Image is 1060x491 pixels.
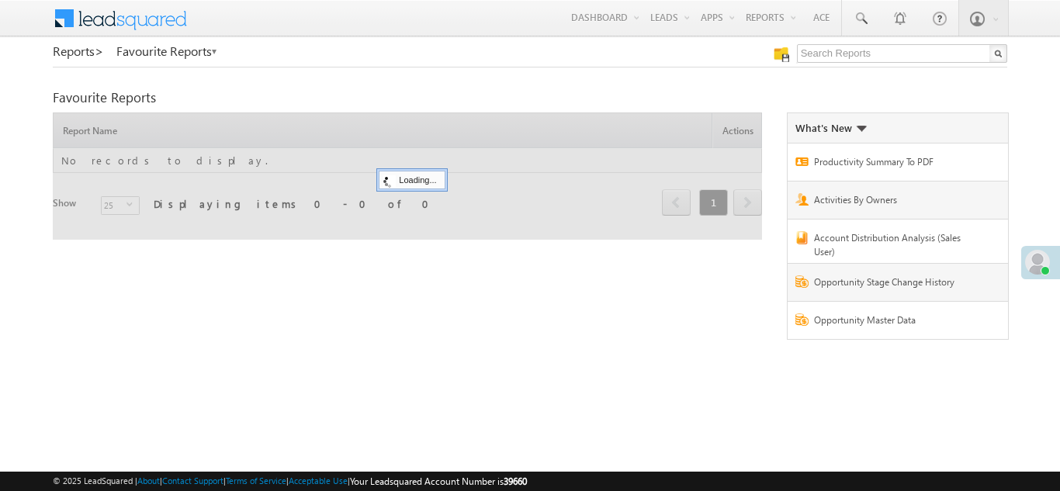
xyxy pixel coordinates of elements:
img: Report [795,313,809,326]
a: Terms of Service [226,475,286,486]
img: Report [795,193,809,206]
input: Search Reports [797,44,1007,63]
span: 39660 [504,475,527,487]
span: Your Leadsquared Account Number is [350,475,527,487]
a: Acceptable Use [289,475,348,486]
div: Favourite Reports [53,91,1006,105]
img: Report [795,157,809,166]
a: Contact Support [162,475,223,486]
a: Opportunity Stage Change History [814,275,978,293]
a: Opportunity Master Data [814,313,978,331]
a: Productivity Summary To PDF [814,155,978,173]
div: Loading... [379,171,445,189]
img: Report [795,231,809,244]
img: Report [795,275,809,288]
a: Account Distribution Analysis (Sales User) [814,231,978,259]
span: © 2025 LeadSquared | | | | | [53,474,527,489]
a: Activities By Owners [814,193,978,211]
img: What's new [856,126,867,132]
img: Manage all your saved reports! [774,47,789,62]
a: Reports> [53,44,104,58]
div: What's New [795,121,867,135]
span: > [95,42,104,60]
a: Favourite Reports [116,44,218,58]
a: About [137,475,160,486]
